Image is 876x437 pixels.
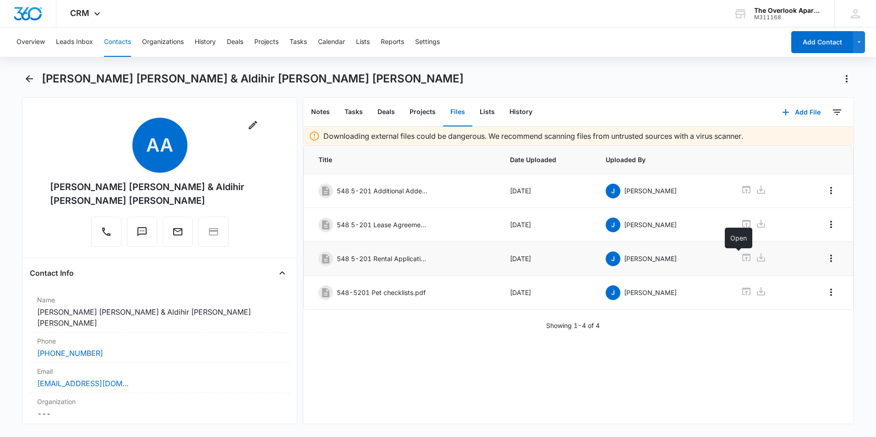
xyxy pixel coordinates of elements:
[839,71,854,86] button: Actions
[163,231,193,239] a: Email
[37,397,282,406] label: Organization
[499,276,595,310] td: [DATE]
[370,98,402,126] button: Deals
[70,8,89,18] span: CRM
[37,366,282,376] label: Email
[50,180,269,208] div: [PERSON_NAME] [PERSON_NAME] & Aldihir [PERSON_NAME] [PERSON_NAME]
[337,254,428,263] p: 548 5-201 Rental Applications.pdf
[624,220,677,229] p: [PERSON_NAME]
[37,336,282,346] label: Phone
[104,27,131,57] button: Contacts
[606,218,620,232] span: J
[91,231,121,239] a: Call
[275,266,290,280] button: Close
[381,27,404,57] button: Reports
[499,174,595,208] td: [DATE]
[56,27,93,57] button: Leads Inbox
[42,72,464,86] h1: [PERSON_NAME] [PERSON_NAME] & Aldihir [PERSON_NAME] [PERSON_NAME]
[606,285,620,300] span: J
[502,98,540,126] button: History
[402,98,443,126] button: Projects
[337,220,428,229] p: 548 5-201 Lease Agreement.pdf
[624,288,677,297] p: [PERSON_NAME]
[415,27,440,57] button: Settings
[323,131,743,142] p: Downloading external files could be dangerous. We recommend scanning files from untrusted sources...
[163,217,193,247] button: Email
[624,254,677,263] p: [PERSON_NAME]
[30,363,290,393] div: Email[EMAIL_ADDRESS][DOMAIN_NAME]
[127,231,157,239] a: Text
[37,306,282,328] dd: [PERSON_NAME] [PERSON_NAME] & Aldihir [PERSON_NAME] [PERSON_NAME]
[30,393,290,423] div: Organization---
[824,285,838,300] button: Overflow Menu
[499,242,595,276] td: [DATE]
[754,7,821,14] div: account name
[195,27,216,57] button: History
[30,333,290,363] div: Phone[PHONE_NUMBER]
[337,98,370,126] button: Tasks
[824,217,838,232] button: Overflow Menu
[37,378,129,389] a: [EMAIL_ADDRESS][DOMAIN_NAME]
[824,251,838,266] button: Overflow Menu
[791,31,853,53] button: Add Contact
[16,27,45,57] button: Overview
[37,348,103,359] a: [PHONE_NUMBER]
[37,295,282,305] label: Name
[337,186,428,196] p: 548 5-201 Additional Addendums.pdf
[606,251,620,266] span: J
[356,27,370,57] button: Lists
[725,228,752,248] div: Open
[830,105,844,120] button: Filters
[624,186,677,196] p: [PERSON_NAME]
[304,98,337,126] button: Notes
[606,155,719,164] span: Uploaded By
[754,14,821,21] div: account id
[443,98,472,126] button: Files
[22,71,36,86] button: Back
[37,408,282,419] dd: ---
[318,155,488,164] span: Title
[606,184,620,198] span: J
[91,217,121,247] button: Call
[499,208,595,242] td: [DATE]
[824,183,838,198] button: Overflow Menu
[773,101,830,123] button: Add File
[30,268,74,279] h4: Contact Info
[132,118,187,173] span: AA
[254,27,279,57] button: Projects
[127,217,157,247] button: Text
[472,98,502,126] button: Lists
[337,288,426,297] p: 548-5201 Pet checklists.pdf
[318,27,345,57] button: Calendar
[227,27,243,57] button: Deals
[510,155,584,164] span: Date Uploaded
[142,27,184,57] button: Organizations
[30,291,290,333] div: Name[PERSON_NAME] [PERSON_NAME] & Aldihir [PERSON_NAME] [PERSON_NAME]
[290,27,307,57] button: Tasks
[546,321,600,330] p: Showing 1-4 of 4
